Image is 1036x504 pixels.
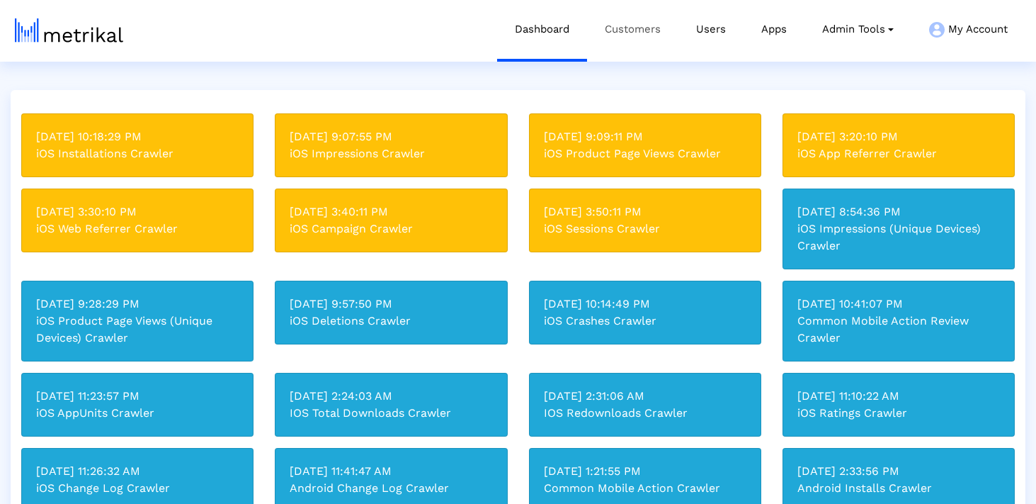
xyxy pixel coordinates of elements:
[290,463,492,480] div: [DATE] 11:41:47 AM
[290,145,492,162] div: iOS Impressions Crawler
[797,128,1000,145] div: [DATE] 3:20:10 PM
[36,463,239,480] div: [DATE] 11:26:32 AM
[36,405,239,422] div: iOS AppUnits Crawler
[544,220,746,237] div: iOS Sessions Crawler
[544,203,746,220] div: [DATE] 3:50:11 PM
[929,22,945,38] img: my-account-menu-icon.png
[290,480,492,497] div: Android Change Log Crawler
[36,145,239,162] div: iOS Installations Crawler
[36,480,239,497] div: iOS Change Log Crawler
[290,388,492,405] div: [DATE] 2:24:03 AM
[797,463,1000,480] div: [DATE] 2:33:56 PM
[544,145,746,162] div: iOS Product Page Views Crawler
[544,405,746,422] div: IOS Redownloads Crawler
[544,296,746,313] div: [DATE] 10:14:49 PM
[544,128,746,145] div: [DATE] 9:09:11 PM
[36,296,239,313] div: [DATE] 9:28:29 PM
[290,405,492,422] div: IOS Total Downloads Crawler
[544,480,746,497] div: Common Mobile Action Crawler
[290,220,492,237] div: iOS Campaign Crawler
[797,480,1000,497] div: Android Installs Crawler
[290,203,492,220] div: [DATE] 3:40:11 PM
[544,388,746,405] div: [DATE] 2:31:06 AM
[797,313,1000,347] div: Common Mobile Action Review Crawler
[797,145,1000,162] div: iOS App Referrer Crawler
[15,18,123,43] img: metrical-logo-light.png
[36,388,239,405] div: [DATE] 11:23:57 PM
[290,313,492,330] div: iOS Deletions Crawler
[36,220,239,237] div: iOS Web Referrer Crawler
[36,203,239,220] div: [DATE] 3:30:10 PM
[290,296,492,313] div: [DATE] 9:57:50 PM
[544,463,746,480] div: [DATE] 1:21:55 PM
[290,128,492,145] div: [DATE] 9:07:55 PM
[797,388,1000,405] div: [DATE] 11:10:22 AM
[544,313,746,330] div: iOS Crashes Crawler
[36,313,239,347] div: iOS Product Page Views (Unique Devices) Crawler
[797,220,1000,254] div: iOS Impressions (Unique Devices) Crawler
[36,128,239,145] div: [DATE] 10:18:29 PM
[797,296,1000,313] div: [DATE] 10:41:07 PM
[797,203,1000,220] div: [DATE] 8:54:36 PM
[797,405,1000,422] div: iOS Ratings Crawler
